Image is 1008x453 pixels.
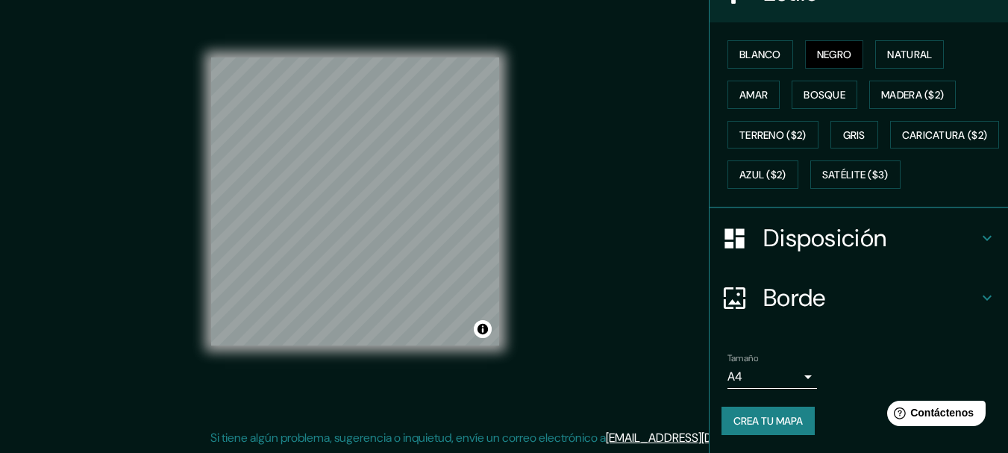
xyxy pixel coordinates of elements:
div: Disposición [710,208,1008,268]
iframe: Lanzador de widgets de ayuda [875,395,992,437]
button: Crea tu mapa [721,407,815,435]
button: Activar o desactivar atribución [474,320,492,338]
font: Madera ($2) [881,88,944,101]
font: Satélite ($3) [822,169,889,182]
button: Madera ($2) [869,81,956,109]
font: Negro [817,48,852,61]
button: Gris [830,121,878,149]
font: Bosque [804,88,845,101]
font: Azul ($2) [739,169,786,182]
button: Bosque [792,81,857,109]
button: Blanco [727,40,793,69]
font: Gris [843,128,865,142]
font: Disposición [763,222,886,254]
font: Blanco [739,48,781,61]
font: Crea tu mapa [733,414,803,428]
canvas: Mapa [211,57,499,346]
font: Borde [763,282,826,313]
font: A4 [727,369,742,384]
font: Caricatura ($2) [902,128,988,142]
button: Natural [875,40,944,69]
button: Caricatura ($2) [890,121,1000,149]
button: Satélite ($3) [810,160,901,189]
button: Terreno ($2) [727,121,818,149]
div: A4 [727,365,817,389]
button: Negro [805,40,864,69]
font: Natural [887,48,932,61]
font: Tamaño [727,352,758,364]
button: Azul ($2) [727,160,798,189]
font: Amar [739,88,768,101]
font: Si tiene algún problema, sugerencia o inquietud, envíe un correo electrónico a [210,430,606,446]
button: Amar [727,81,780,109]
div: Borde [710,268,1008,328]
font: Terreno ($2) [739,128,807,142]
a: [EMAIL_ADDRESS][DOMAIN_NAME] [606,430,790,446]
